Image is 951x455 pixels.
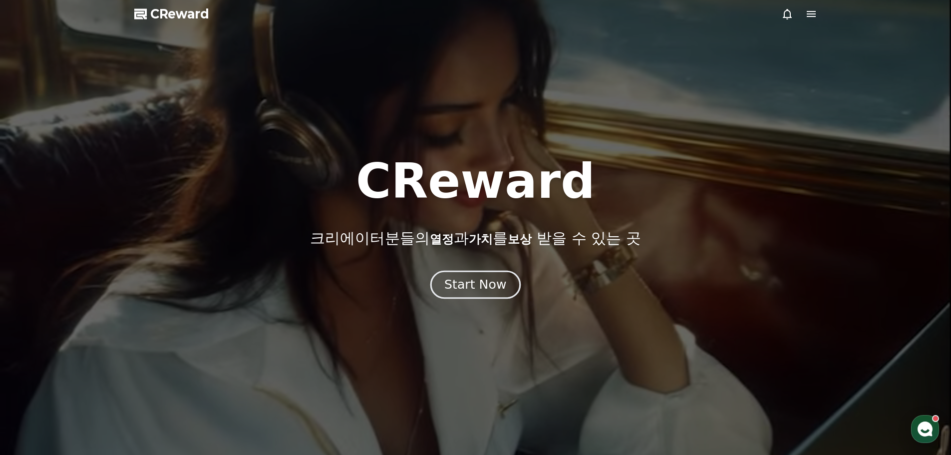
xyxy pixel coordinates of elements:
[444,276,506,293] div: Start Now
[3,317,66,342] a: 홈
[430,270,521,299] button: Start Now
[432,281,519,291] a: Start Now
[91,332,103,340] span: 대화
[66,317,129,342] a: 대화
[134,6,209,22] a: CReward
[356,157,595,205] h1: CReward
[508,232,532,246] span: 보상
[31,332,37,340] span: 홈
[469,232,493,246] span: 가치
[129,317,192,342] a: 설정
[150,6,209,22] span: CReward
[154,332,166,340] span: 설정
[310,229,640,247] p: 크리에이터분들의 과 를 받을 수 있는 곳
[430,232,454,246] span: 열정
